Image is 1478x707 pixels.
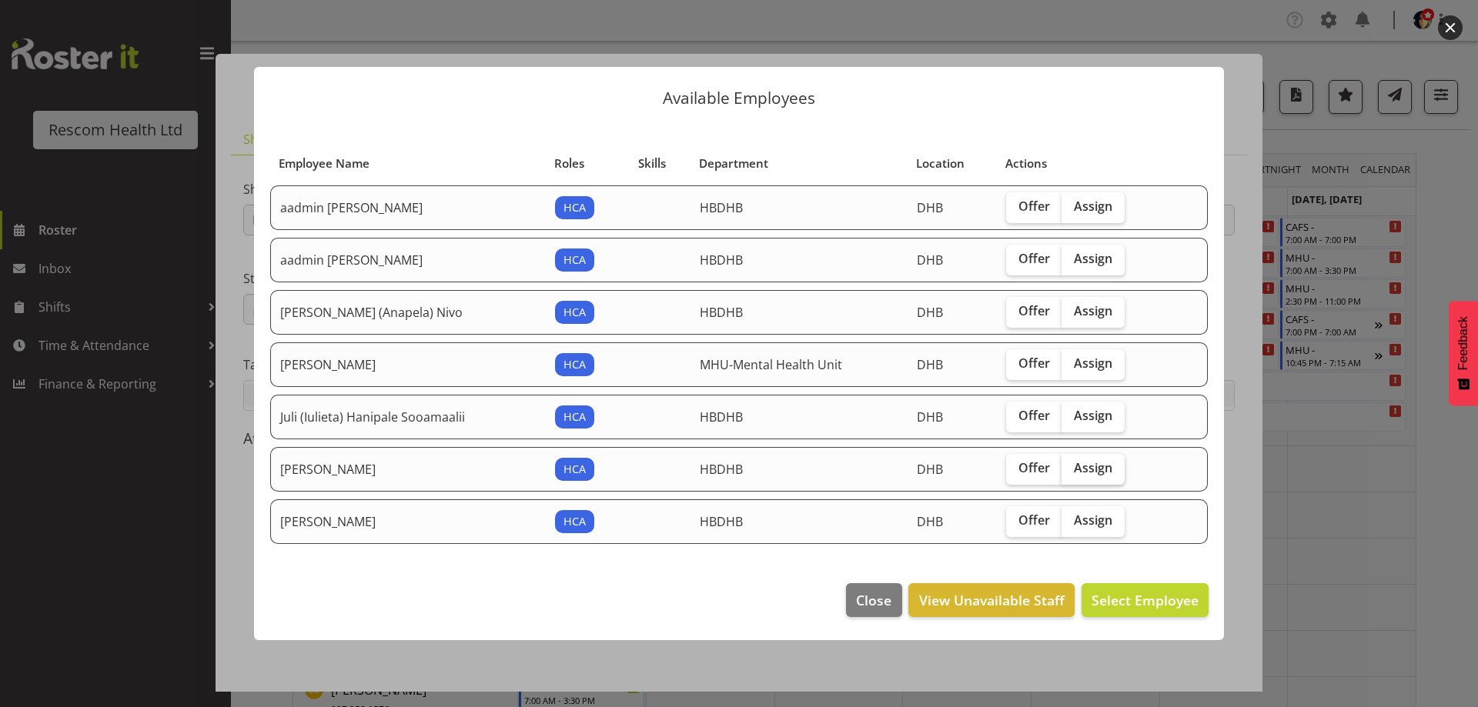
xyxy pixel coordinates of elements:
[917,461,943,478] span: DHB
[1074,355,1112,371] span: Assign
[270,447,546,492] td: [PERSON_NAME]
[563,252,586,268] span: HCA
[1018,460,1050,475] span: Offer
[1018,355,1050,371] span: Offer
[270,290,546,335] td: [PERSON_NAME] (Anapela) Nivo
[917,356,943,373] span: DHB
[1074,303,1112,318] span: Assign
[916,155,965,172] span: Location
[1456,316,1470,370] span: Feedback
[563,409,586,425] span: HCA
[1018,198,1050,214] span: Offer
[1074,512,1112,528] span: Assign
[270,395,546,439] td: Juli (Iulieta) Hanipale Sooamaalii
[270,185,546,230] td: aadmin [PERSON_NAME]
[700,252,743,268] span: HBDHB
[1074,408,1112,423] span: Assign
[699,155,768,172] span: Department
[917,252,943,268] span: DHB
[563,513,586,530] span: HCA
[563,356,586,373] span: HCA
[917,409,943,425] span: DHB
[908,583,1074,617] button: View Unavailable Staff
[269,90,1209,106] p: Available Employees
[917,199,943,216] span: DHB
[1018,303,1050,318] span: Offer
[1074,198,1112,214] span: Assign
[638,155,666,172] span: Skills
[700,513,743,530] span: HBDHB
[1005,155,1047,172] span: Actions
[846,583,901,617] button: Close
[279,155,369,172] span: Employee Name
[563,304,586,321] span: HCA
[917,513,943,530] span: DHB
[700,461,743,478] span: HBDHB
[554,155,584,172] span: Roles
[856,590,891,610] span: Close
[1018,512,1050,528] span: Offer
[270,342,546,387] td: [PERSON_NAME]
[1082,583,1209,617] button: Select Employee
[700,199,743,216] span: HBDHB
[700,409,743,425] span: HBDHB
[917,304,943,321] span: DHB
[1074,251,1112,266] span: Assign
[1074,460,1112,475] span: Assign
[1092,591,1199,609] span: Select Employee
[1449,301,1478,405] button: Feedback - Show survey
[1018,251,1050,266] span: Offer
[563,199,586,216] span: HCA
[700,356,842,373] span: MHU-Mental Health Unit
[270,499,546,544] td: [PERSON_NAME]
[270,238,546,282] td: aadmin [PERSON_NAME]
[919,590,1065,610] span: View Unavailable Staff
[1018,408,1050,423] span: Offer
[700,304,743,321] span: HBDHB
[563,461,586,478] span: HCA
